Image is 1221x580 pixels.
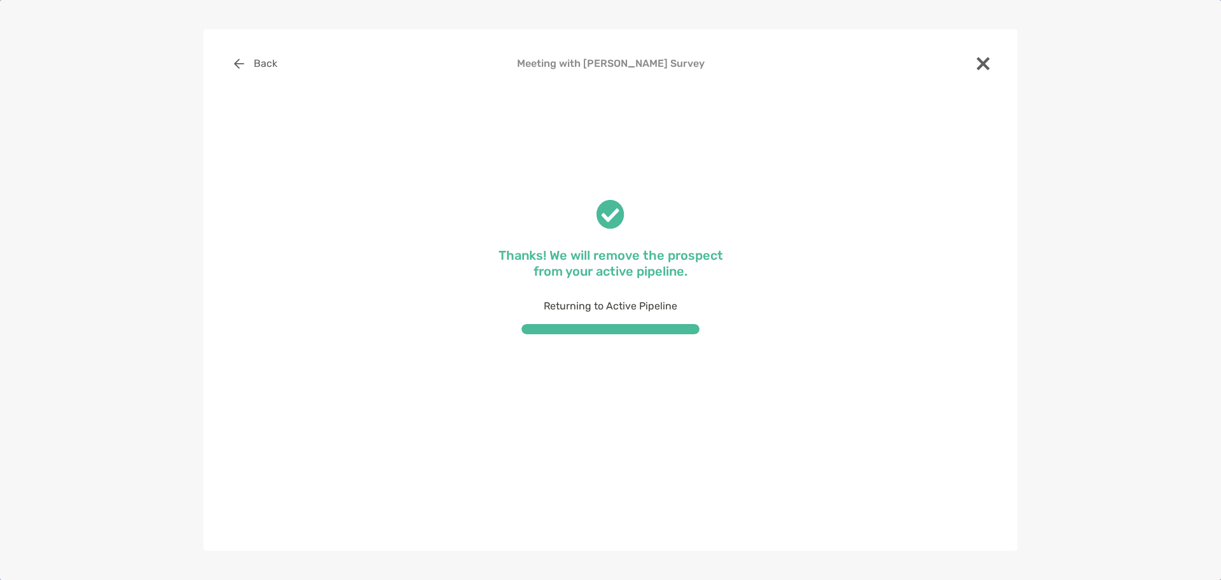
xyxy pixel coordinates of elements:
h4: Meeting with [PERSON_NAME] Survey [224,57,997,69]
p: Thanks! We will remove the prospect from your active pipeline. [496,248,725,279]
button: Back [224,50,287,78]
p: Returning to Active Pipeline [496,298,725,314]
img: check success [597,200,624,229]
img: close modal [977,57,990,70]
img: button icon [234,59,244,69]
